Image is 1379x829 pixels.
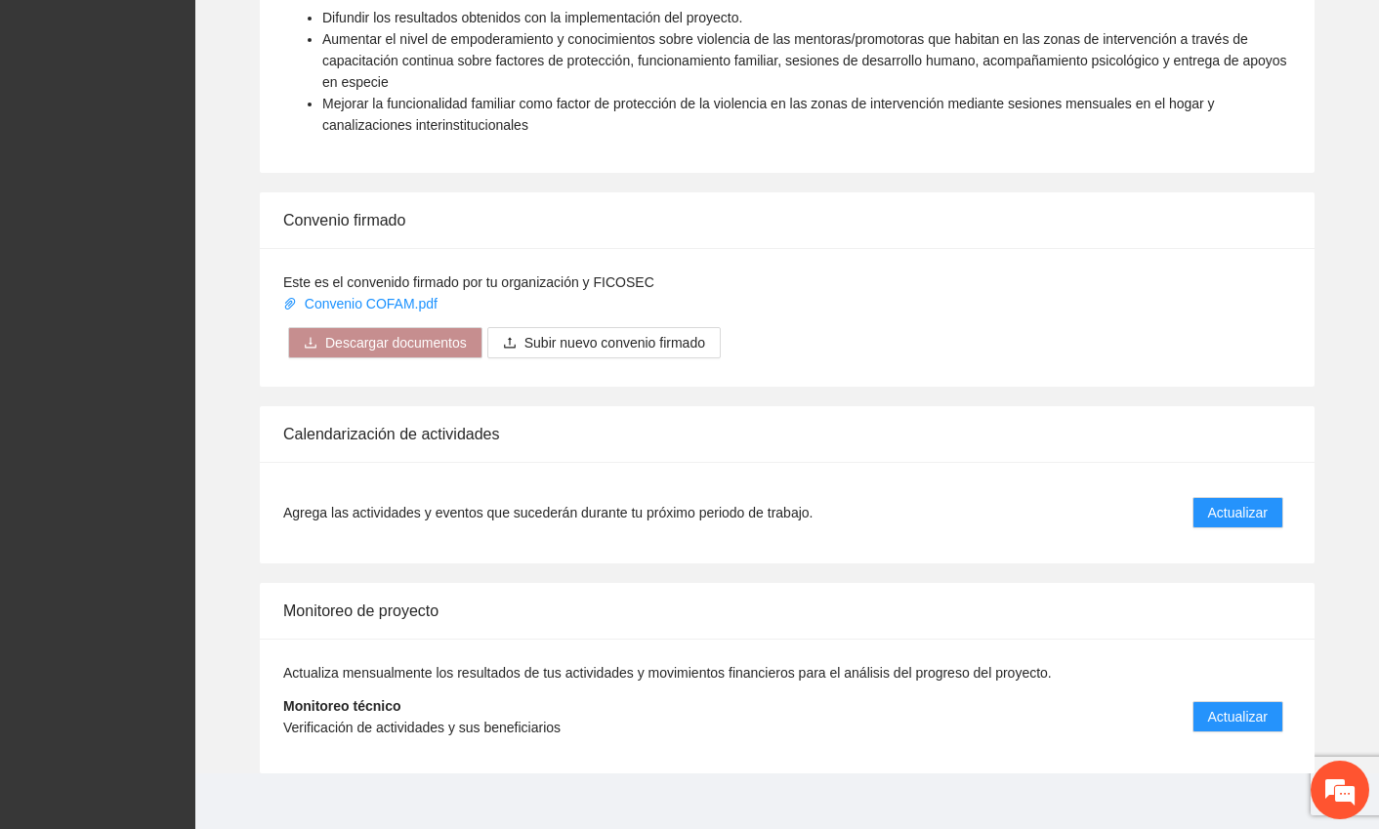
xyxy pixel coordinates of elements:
span: Aumentar el nivel de empoderamiento y conocimientos sobre violencia de las mentoras/promotoras qu... [322,31,1287,90]
span: uploadSubir nuevo convenio firmado [487,335,721,351]
button: downloadDescargar documentos [288,327,482,358]
button: uploadSubir nuevo convenio firmado [487,327,721,358]
span: Actualizar [1208,706,1268,727]
div: Monitoreo de proyecto [283,583,1291,639]
span: Agrega las actividades y eventos que sucederán durante tu próximo periodo de trabajo. [283,502,813,523]
span: Mejorar la funcionalidad familiar como factor de protección de la violencia en las zonas de inter... [322,96,1215,133]
button: Actualizar [1192,701,1283,732]
div: Calendarización de actividades [283,406,1291,462]
span: Actualizar [1208,502,1268,523]
a: Convenio COFAM.pdf [283,296,441,311]
span: Subir nuevo convenio firmado [524,332,705,353]
span: Difundir los resultados obtenidos con la implementación del proyecto. [322,10,742,25]
strong: Monitoreo técnico [283,698,401,714]
span: Verificación de actividades y sus beneficiarios [283,720,561,735]
div: Convenio firmado [283,192,1291,248]
span: Este es el convenido firmado por tu organización y FICOSEC [283,274,654,290]
span: upload [503,336,517,352]
span: download [304,336,317,352]
span: Descargar documentos [325,332,467,353]
button: Actualizar [1192,497,1283,528]
span: paper-clip [283,297,297,311]
span: Actualiza mensualmente los resultados de tus actividades y movimientos financieros para el anális... [283,665,1052,681]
